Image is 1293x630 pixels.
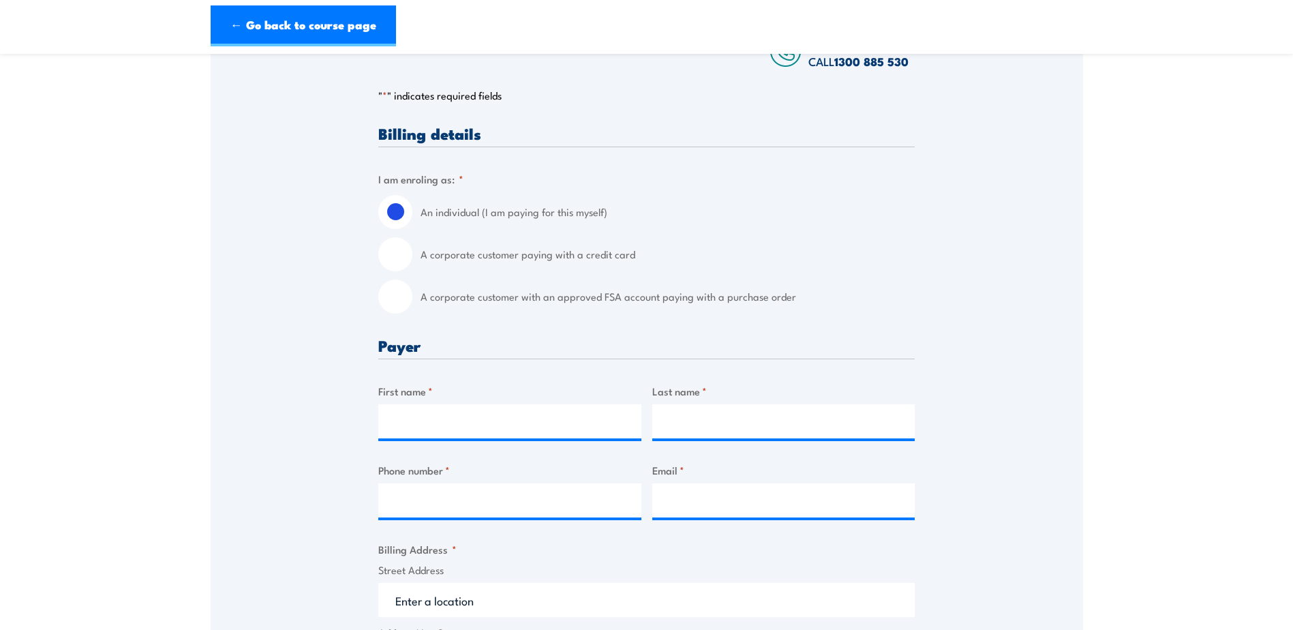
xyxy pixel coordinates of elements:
[652,383,915,399] label: Last name
[421,280,915,314] label: A corporate customer with an approved FSA account paying with a purchase order
[378,462,641,478] label: Phone number
[421,195,915,229] label: An individual (I am paying for this myself)
[808,32,915,70] span: Speak to a specialist CALL
[378,125,915,141] h3: Billing details
[834,52,909,70] a: 1300 885 530
[378,562,915,578] label: Street Address
[378,337,915,353] h3: Payer
[378,383,641,399] label: First name
[211,5,396,46] a: ← Go back to course page
[378,541,457,557] legend: Billing Address
[378,171,463,187] legend: I am enroling as:
[378,89,915,102] p: " " indicates required fields
[378,583,915,617] input: Enter a location
[421,237,915,271] label: A corporate customer paying with a credit card
[652,462,915,478] label: Email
